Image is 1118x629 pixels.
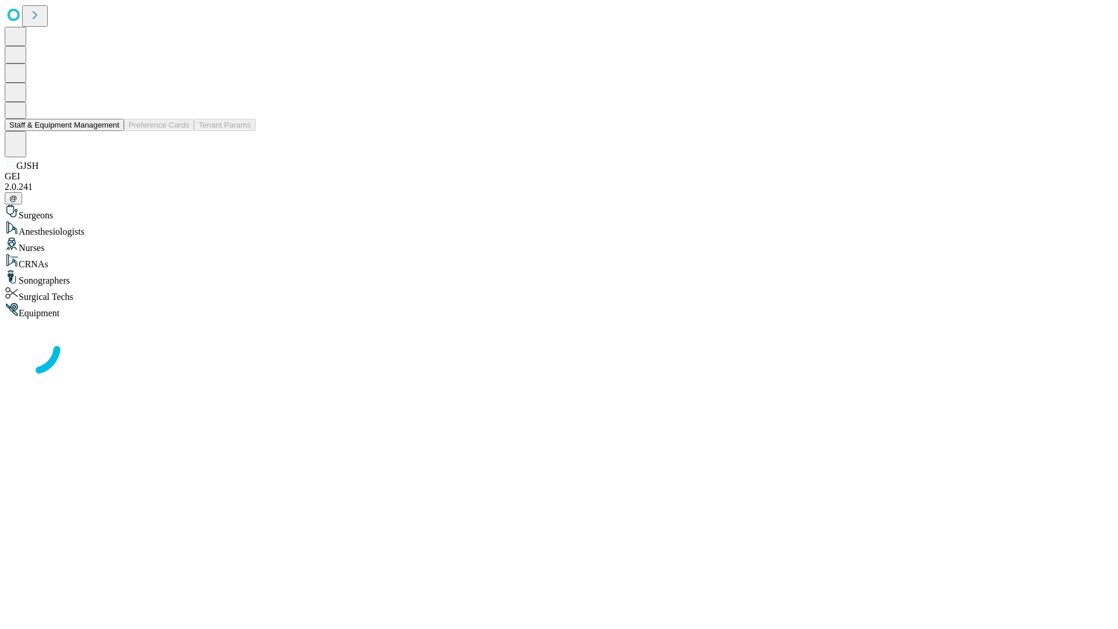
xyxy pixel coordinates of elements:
[5,192,22,204] button: @
[5,182,1113,192] div: 2.0.241
[194,119,256,131] button: Tenant Params
[9,194,17,203] span: @
[5,119,124,131] button: Staff & Equipment Management
[124,119,194,131] button: Preference Cards
[5,286,1113,302] div: Surgical Techs
[5,302,1113,319] div: Equipment
[5,253,1113,270] div: CRNAs
[5,237,1113,253] div: Nurses
[5,204,1113,221] div: Surgeons
[5,221,1113,237] div: Anesthesiologists
[5,270,1113,286] div: Sonographers
[16,161,38,171] span: GJSH
[5,171,1113,182] div: GEI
